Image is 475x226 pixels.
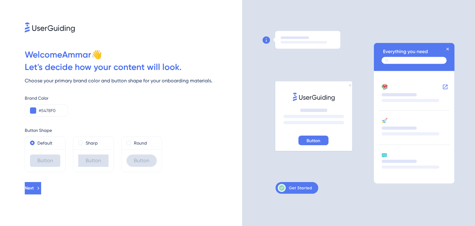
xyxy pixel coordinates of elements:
[86,139,98,147] label: Sharp
[30,154,60,167] div: Button
[25,94,242,102] div: Brand Color
[37,139,52,147] label: Default
[25,185,34,192] span: Next
[78,154,109,167] div: Button
[134,139,147,147] label: Round
[126,154,157,167] div: Button
[25,182,41,194] button: Next
[25,49,242,61] div: Welcome Ammar 👋
[25,127,242,134] div: Button Shape
[25,61,242,73] div: Let ' s decide how your content will look.
[25,77,242,85] div: Choose your primary brand color and button shape for your onboarding materials.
